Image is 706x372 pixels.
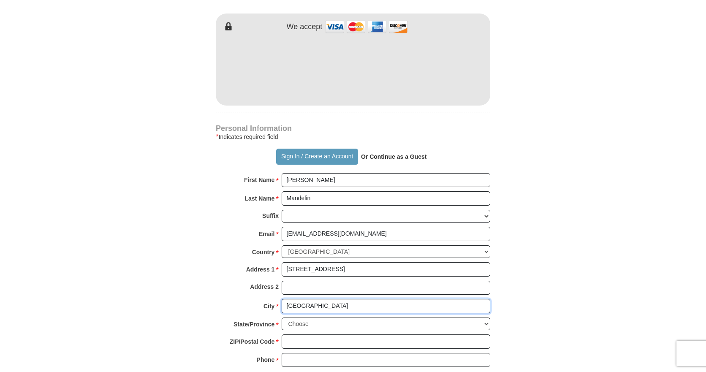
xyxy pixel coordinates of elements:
strong: Suffix [262,210,279,222]
button: Sign In / Create an Account [276,149,358,165]
strong: State/Province [234,318,274,330]
h4: We accept [287,22,323,32]
strong: ZIP/Postal Code [230,336,275,348]
strong: Country [252,246,275,258]
strong: First Name [244,174,274,186]
strong: Phone [257,354,275,366]
strong: Last Name [245,193,275,204]
div: Indicates required field [216,132,490,142]
img: credit cards accepted [324,18,409,36]
strong: Or Continue as a Guest [361,153,427,160]
strong: City [263,300,274,312]
strong: Email [259,228,274,240]
h4: Personal Information [216,125,490,132]
strong: Address 1 [246,263,275,275]
strong: Address 2 [250,281,279,293]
